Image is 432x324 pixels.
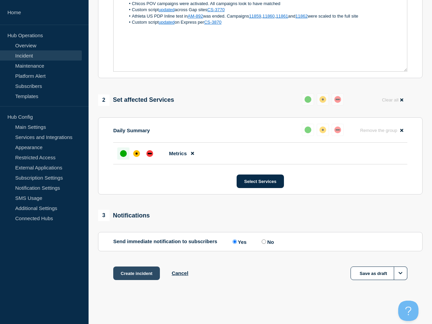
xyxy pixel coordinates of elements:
li: Custom script across Gap sites [125,7,402,13]
button: Remove the group [356,124,407,137]
a: CS-3870 [204,20,221,25]
a: 11859 [249,14,261,19]
a: 11860 [262,14,274,19]
input: Yes [233,239,237,244]
button: Select Services [237,175,284,188]
span: Remove the group [360,128,397,133]
button: Save as draft [351,267,407,280]
a: AM-892 [188,14,203,19]
button: Cancel [172,270,188,276]
p: Daily Summary [113,128,150,133]
a: updated [159,7,174,12]
div: Set affected Services [98,94,174,106]
span: Metrics [169,151,187,156]
a: 11861 [276,14,288,19]
button: Create incident [113,267,160,280]
div: affected [319,96,326,103]
a: 11862 [295,14,308,19]
li: Chicos POV campaigns were activated. All campaigns look to have matched [125,1,402,7]
div: down [334,126,341,133]
div: up [305,96,311,103]
div: affected [133,150,140,157]
div: Send immediate notification to subscribers [113,238,407,245]
button: up [302,124,314,136]
button: up [302,93,314,106]
div: up [305,126,311,133]
span: 3 [98,210,110,221]
button: affected [317,124,329,136]
button: down [332,93,344,106]
button: down [332,124,344,136]
button: Options [394,267,407,280]
div: up [120,150,127,157]
a: CS-3770 [207,7,224,12]
button: Clear all [378,93,407,107]
label: Yes [231,238,247,245]
div: Notifications [98,210,150,221]
li: Athleta US PDP Inline test in was ended. Campaigns , , and were scaled to the full site [125,13,402,19]
div: affected [319,126,326,133]
button: affected [317,93,329,106]
label: No [260,238,274,245]
div: down [146,150,153,157]
p: Send immediate notification to subscribers [113,238,217,245]
span: 2 [98,94,110,106]
li: Custom script on Express per [125,19,402,25]
div: down [334,96,341,103]
iframe: Help Scout Beacon - Open [398,301,418,321]
a: updated [159,20,174,25]
input: No [262,239,266,244]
